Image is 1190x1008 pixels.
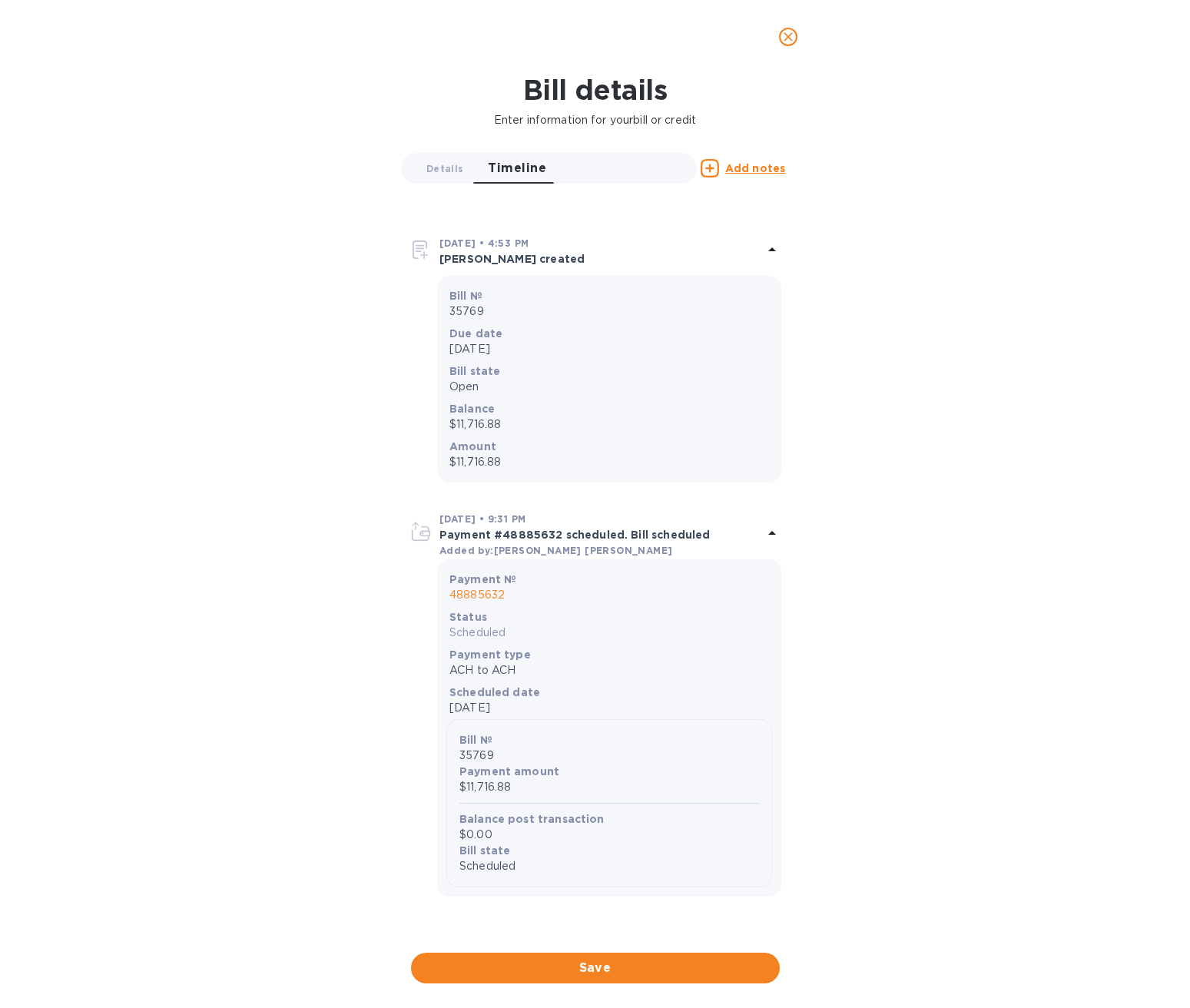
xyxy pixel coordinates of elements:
button: Save [411,953,780,983]
h1: Bill details [12,74,1178,106]
p: 35769 [449,303,769,320]
p: ACH to ACH [449,662,769,678]
p: [PERSON_NAME] created [439,251,763,267]
p: $11,716.88 [449,416,769,433]
p: [DATE] [449,700,769,716]
b: Due date [449,327,502,340]
b: Bill № [449,290,482,302]
p: 35769 [459,748,759,764]
span: Timeline [488,157,546,179]
b: Payment № [449,573,516,585]
p: 48885632 [449,587,769,603]
p: $0.00 [459,827,759,843]
b: Balance post transaction [459,813,605,825]
p: Scheduled [449,625,769,641]
span: Details [426,161,463,177]
p: Scheduled [459,858,759,874]
p: [DATE] [449,341,769,357]
p: Payment #48885632 scheduled. Bill scheduled [439,527,763,542]
b: Amount [449,440,496,453]
b: Bill № [459,734,492,746]
b: Payment amount [459,765,559,778]
b: Bill state [449,365,501,377]
div: [DATE] • 4:53 PM[PERSON_NAME] created [409,227,781,276]
button: close [770,18,807,55]
p: Open [449,379,769,395]
b: [DATE] • 9:31 PM [439,513,525,525]
b: [DATE] • 4:53 PM [439,237,529,249]
b: Balance [449,403,495,415]
p: Enter information for your bill or credit [12,112,1178,128]
b: Status [449,611,487,623]
b: Scheduled date [449,686,540,698]
u: Add notes [725,162,785,174]
b: Payment type [449,648,531,661]
p: $11,716.88 [449,454,769,470]
span: Save [423,959,767,977]
b: Bill state [459,844,511,857]
p: $11,716.88 [459,779,759,795]
div: [DATE] • 9:31 PMPayment #48885632 scheduled. Bill scheduledAdded by:[PERSON_NAME] [PERSON_NAME] [409,510,781,559]
b: Added by: [PERSON_NAME] [PERSON_NAME] [439,545,672,556]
